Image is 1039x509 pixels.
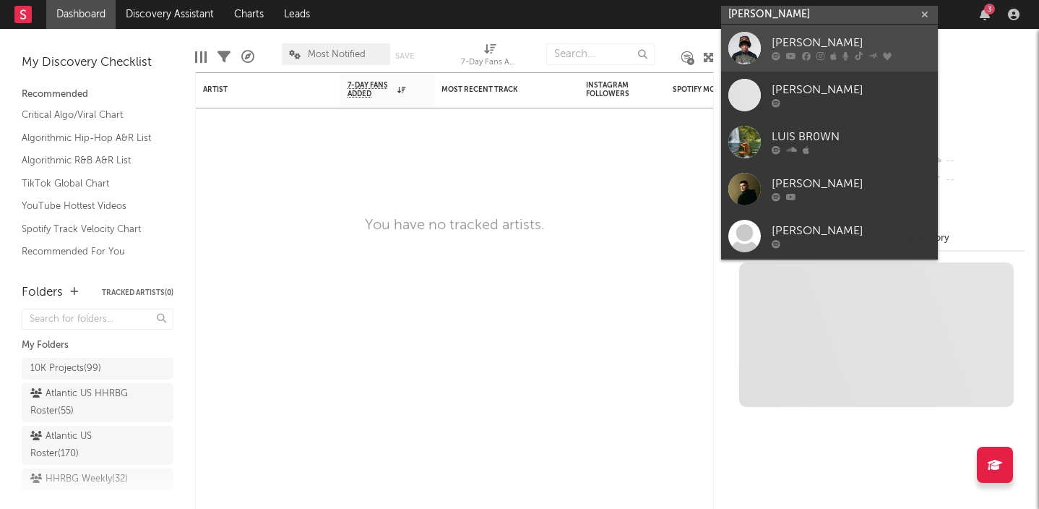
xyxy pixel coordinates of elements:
span: Most Notified [308,50,366,59]
input: Search for folders... [22,309,173,330]
div: My Folders [22,337,173,354]
div: 7-Day Fans Added (7-Day Fans Added) [461,54,519,72]
div: [PERSON_NAME] [772,82,931,99]
div: Instagram Followers [586,81,637,98]
button: 3 [980,9,990,20]
div: 7-Day Fans Added (7-Day Fans Added) [461,36,519,78]
button: Tracked Artists(0) [102,289,173,296]
a: Critical Algo/Viral Chart [22,107,159,123]
div: -- [928,152,1025,171]
div: Most Recent Track [441,85,550,94]
div: 10K Projects ( 99 ) [30,360,101,377]
div: Spotify Monthly Listeners [673,85,781,94]
a: YouTube Hottest Videos [22,198,159,214]
a: Recommended For You [22,244,159,260]
a: Algorithmic Hip-Hop A&R List [22,130,159,146]
div: HHRBG Weekly ( 32 ) [30,471,128,488]
div: Atlantic US HHRBG Roster ( 55 ) [30,385,132,420]
div: [PERSON_NAME] [772,35,931,52]
div: Filters [217,36,230,78]
span: 7-Day Fans Added [348,81,394,98]
button: Save [395,52,414,60]
a: TikTok Global Chart [22,176,159,192]
div: A&R Pipeline [241,36,254,78]
a: [PERSON_NAME] [721,25,938,72]
a: Atlantic US HHRBG Roster(55) [22,383,173,422]
div: Recommended [22,86,173,103]
a: [PERSON_NAME] [721,166,938,213]
div: Folders [22,284,63,301]
div: Edit Columns [195,36,207,78]
div: [PERSON_NAME] [772,176,931,193]
div: 3 [984,4,995,14]
a: [PERSON_NAME] [721,213,938,260]
a: [PERSON_NAME] [721,72,938,119]
div: LUIS BR0WN [772,129,931,146]
a: 10K Projects(99) [22,358,173,380]
input: Search for artists [721,6,938,24]
div: You have no tracked artists. [365,217,545,234]
div: Artist [203,85,311,94]
input: Search... [546,43,655,65]
a: LUIS BR0WN [721,119,938,166]
a: HHRBG Weekly(32) [22,469,173,490]
div: My Discovery Checklist [22,54,173,72]
a: Spotify Track Velocity Chart [22,221,159,237]
a: Atlantic US Roster(170) [22,426,173,465]
div: Atlantic US Roster ( 170 ) [30,428,132,463]
div: [PERSON_NAME] [772,223,931,240]
div: -- [928,171,1025,189]
a: Algorithmic R&B A&R List [22,153,159,168]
